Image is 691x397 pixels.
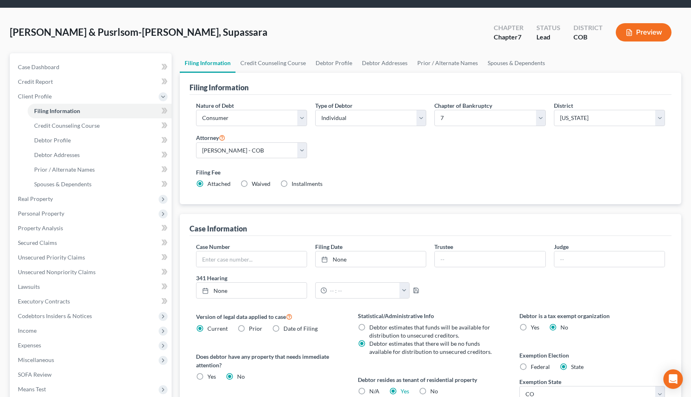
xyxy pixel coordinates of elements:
button: Preview [616,23,671,41]
a: Yes [401,388,409,395]
a: Secured Claims [11,236,172,250]
label: Version of legal data applied to case [196,312,342,321]
a: Case Dashboard [11,60,172,74]
span: Personal Property [18,210,64,217]
span: State [571,363,584,370]
span: Debtor estimates that there will be no funds available for distribution to unsecured creditors. [369,340,492,355]
label: Debtor is a tax exempt organization [519,312,665,320]
span: Executory Contracts [18,298,70,305]
div: District [573,23,603,33]
span: Prior [249,325,262,332]
span: Case Dashboard [18,63,59,70]
input: -- [554,251,665,267]
span: Attached [207,180,231,187]
a: Debtor Profile [28,133,172,148]
span: Yes [531,324,539,331]
div: Chapter [494,23,523,33]
input: Enter case number... [196,251,307,267]
div: Lead [536,33,560,42]
span: Date of Filing [283,325,318,332]
label: Does debtor have any property that needs immediate attention? [196,352,342,369]
span: N/A [369,388,379,395]
label: Case Number [196,242,230,251]
span: Property Analysis [18,225,63,231]
span: Real Property [18,195,53,202]
div: Case Information [190,224,247,233]
a: Spouses & Dependents [28,177,172,192]
a: Filing Information [28,104,172,118]
span: Installments [292,180,323,187]
span: Spouses & Dependents [34,181,92,188]
span: Waived [252,180,270,187]
label: Filing Date [315,242,342,251]
span: Prior / Alternate Names [34,166,95,173]
a: Spouses & Dependents [483,53,550,73]
a: Credit Report [11,74,172,89]
a: Credit Counseling Course [235,53,311,73]
span: Debtor estimates that funds will be available for distribution to unsecured creditors. [369,324,490,339]
span: SOFA Review [18,371,52,378]
a: Debtor Addresses [357,53,412,73]
span: Debtor Addresses [34,151,80,158]
span: Expenses [18,342,41,349]
span: Federal [531,363,550,370]
label: Debtor resides as tenant of residential property [358,375,504,384]
label: District [554,101,573,110]
span: Yes [207,373,216,380]
a: SOFA Review [11,367,172,382]
label: Type of Debtor [315,101,353,110]
span: Unsecured Nonpriority Claims [18,268,96,275]
a: Prior / Alternate Names [412,53,483,73]
div: Chapter [494,33,523,42]
a: Prior / Alternate Names [28,162,172,177]
span: Current [207,325,228,332]
input: -- [435,251,545,267]
a: Debtor Addresses [28,148,172,162]
span: Means Test [18,386,46,393]
div: COB [573,33,603,42]
label: Nature of Debt [196,101,234,110]
span: Client Profile [18,93,52,100]
label: Statistical/Administrative Info [358,312,504,320]
label: Exemption State [519,377,561,386]
span: Secured Claims [18,239,57,246]
span: 7 [518,33,521,41]
input: -- : -- [327,283,400,298]
span: Unsecured Priority Claims [18,254,85,261]
label: Chapter of Bankruptcy [434,101,492,110]
a: None [196,283,307,298]
span: No [430,388,438,395]
span: Filing Information [34,107,80,114]
span: [PERSON_NAME] & Pusrlsom-[PERSON_NAME], Supassara [10,26,268,38]
a: Debtor Profile [311,53,357,73]
span: Income [18,327,37,334]
span: Codebtors Insiders & Notices [18,312,92,319]
a: Executory Contracts [11,294,172,309]
a: Unsecured Nonpriority Claims [11,265,172,279]
label: Exemption Election [519,351,665,360]
span: Debtor Profile [34,137,71,144]
div: Filing Information [190,83,248,92]
div: Open Intercom Messenger [663,369,683,389]
span: No [560,324,568,331]
span: Lawsuits [18,283,40,290]
a: Credit Counseling Course [28,118,172,133]
a: Property Analysis [11,221,172,236]
label: 341 Hearing [192,274,431,282]
span: Credit Report [18,78,53,85]
div: Status [536,23,560,33]
label: Trustee [434,242,453,251]
label: Attorney [196,133,225,142]
a: Lawsuits [11,279,172,294]
span: Credit Counseling Course [34,122,100,129]
span: No [237,373,245,380]
a: Unsecured Priority Claims [11,250,172,265]
a: Filing Information [180,53,235,73]
label: Filing Fee [196,168,665,177]
a: None [316,251,426,267]
span: Miscellaneous [18,356,54,363]
label: Judge [554,242,569,251]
